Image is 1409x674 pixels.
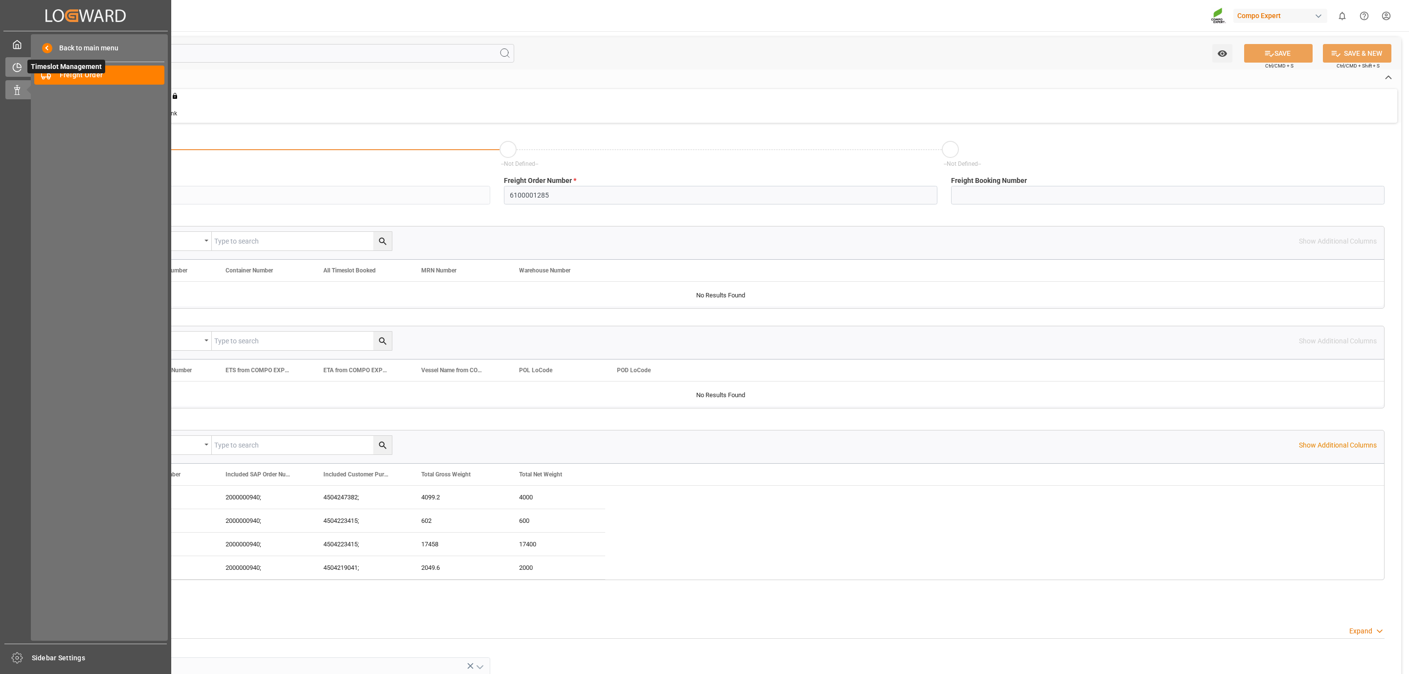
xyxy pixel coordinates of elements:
button: SAVE [1244,44,1313,63]
div: 4504223415; [312,509,409,532]
span: --Not Defined-- [501,160,538,167]
div: Press SPACE to select this row. [116,556,605,580]
span: All Timeslot Booked [323,267,376,274]
span: Sidebar Settings [32,653,167,663]
span: MRN Number [421,267,456,274]
span: Timeslot Management [27,60,105,73]
div: Equals [143,334,201,345]
div: Compo Expert [1233,9,1327,23]
div: Expand [1349,626,1372,636]
div: Equals [143,234,201,245]
div: 4504219041; [312,556,409,579]
a: My Cockpit [5,35,166,54]
p: Show Additional Columns [1299,440,1377,450]
div: Equals [143,438,201,449]
span: --Not Defined-- [944,160,981,167]
span: Included SAP Order Number [226,471,291,478]
a: Timeslot ManagementTimeslot Management [5,57,166,76]
button: search button [373,232,392,250]
button: search button [373,332,392,350]
div: 2000000940; [214,556,312,579]
span: ETA from COMPO EXPERT [323,367,389,374]
button: open menu [138,232,212,250]
img: Screenshot%202023-09-29%20at%2010.02.21.png_1712312052.png [1211,7,1227,24]
div: 2000 [507,556,605,579]
span: Warehouse Number [519,267,570,274]
div: 4099.2 [409,486,507,509]
div: 2049.6 [409,556,507,579]
span: Total Gross Weight [421,471,471,478]
div: 17400 [507,533,605,556]
button: show 0 new notifications [1331,5,1353,27]
input: Type to search [212,332,392,350]
button: SAVE & NEW [1323,44,1391,63]
button: Compo Expert [1233,6,1331,25]
button: open menu [138,332,212,350]
a: Freight Order [34,66,164,85]
button: Help Center [1353,5,1375,27]
button: open menu [138,436,212,454]
div: Press SPACE to select this row. [116,509,605,533]
span: Total Net Weight [519,471,562,478]
div: Press SPACE to select this row. [116,533,605,556]
span: Freight Booking Number [951,176,1027,186]
span: Vessel Name from COMPO EXPERT [421,367,487,374]
div: 2000000940; [214,509,312,532]
span: POD LoCode [617,367,651,374]
div: 602 [409,509,507,532]
span: Included Customer Purchase Order Numbers [323,471,389,478]
div: 17458 [409,533,507,556]
span: Back to main menu [52,43,118,53]
span: POL LoCode [519,367,552,374]
input: Search Fields [45,44,514,63]
div: 2000000940; [214,486,312,509]
button: open menu [1212,44,1232,63]
div: Press SPACE to select this row. [116,486,605,509]
span: Freight Order Number [504,176,576,186]
div: 600 [507,509,605,532]
div: 4000 [507,486,605,509]
span: Container Number [226,267,273,274]
div: 4504223415; [312,533,409,556]
span: Freight Order [60,70,165,80]
input: Type to search [212,232,392,250]
button: search button [373,436,392,454]
span: ETS from COMPO EXPERT [226,367,291,374]
span: Ctrl/CMD + S [1265,62,1294,69]
div: 2000000940; [214,533,312,556]
span: Ctrl/CMD + Shift + S [1337,62,1380,69]
div: 4504247382; [312,486,409,509]
input: Type to search [212,436,392,454]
